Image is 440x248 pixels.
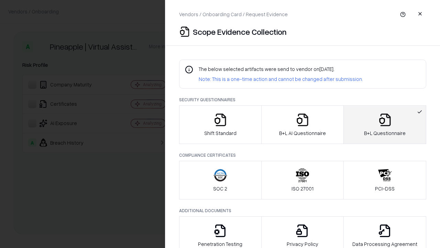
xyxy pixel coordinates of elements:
[199,65,363,73] p: The below selected artifacts were send to vendor on [DATE] .
[287,240,318,248] p: Privacy Policy
[179,152,426,158] p: Compliance Certificates
[291,185,313,192] p: ISO 27001
[179,161,262,199] button: SOC 2
[179,105,262,144] button: Shift Standard
[375,185,395,192] p: PCI-DSS
[343,161,426,199] button: PCI-DSS
[199,75,363,83] p: Note: This is a one-time action and cannot be changed after submission.
[352,240,417,248] p: Data Processing Agreement
[198,240,242,248] p: Penetration Testing
[279,130,326,137] p: B+L AI Questionnaire
[179,208,426,214] p: Additional Documents
[364,130,406,137] p: B+L Questionnaire
[179,11,288,18] p: Vendors / Onboarding Card / Request Evidence
[261,161,344,199] button: ISO 27001
[343,105,426,144] button: B+L Questionnaire
[204,130,236,137] p: Shift Standard
[213,185,227,192] p: SOC 2
[179,97,426,103] p: Security Questionnaires
[261,105,344,144] button: B+L AI Questionnaire
[193,26,287,37] p: Scope Evidence Collection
